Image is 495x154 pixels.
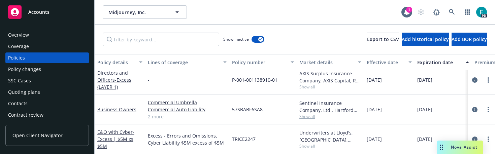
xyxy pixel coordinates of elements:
a: Commercial Umbrella [148,99,227,106]
a: Quoting plans [5,87,89,98]
div: 1 [406,7,412,13]
span: Add historical policy [402,36,449,42]
a: circleInformation [471,76,479,84]
span: TRICE2247 [232,136,256,143]
span: Show all [299,114,361,119]
a: Overview [5,30,89,40]
button: Lines of coverage [145,54,229,70]
span: Show all [299,84,361,90]
a: Excess - Errors and Omissions, Cyber Liability $5M excess of $5M [148,132,227,146]
div: Sentinel Insurance Company, Ltd., Hartford Insurance Group [299,100,361,114]
span: [DATE] [417,76,432,83]
a: Commercial Auto Liability [148,106,227,113]
button: Market details [297,54,364,70]
a: Report a Bug [430,5,443,19]
div: Contract review [8,110,43,120]
button: Policy number [229,54,297,70]
button: Effective date [364,54,415,70]
span: - [148,76,150,83]
a: Coverage [5,41,89,52]
span: Open Client Navigator [12,132,63,139]
a: more [484,76,492,84]
button: Expiration date [415,54,472,70]
button: Midjourney, Inc. [103,5,187,19]
div: Lines of coverage [148,59,219,66]
span: [DATE] [367,76,382,83]
a: circleInformation [471,106,479,114]
a: Directors and Officers [97,70,131,90]
span: Nova Assist [451,144,477,150]
span: 57SBABF6SA8 [232,106,263,113]
div: Drag to move [437,141,445,154]
span: [DATE] [417,136,432,143]
div: Underwriters at Lloyd's, [GEOGRAPHIC_DATA], [PERSON_NAME] of London, CRC Group [299,129,361,143]
span: [DATE] [417,106,432,113]
div: SSC Cases [8,75,31,86]
button: Nova Assist [437,141,483,154]
span: P-001-001138910-01 [232,76,277,83]
div: Effective date [367,59,404,66]
a: E&O with Cyber [97,129,134,149]
span: [DATE] [367,136,382,143]
span: - Excess (LAYER 1) [97,77,131,90]
div: Contacts [8,98,28,109]
a: Switch app [461,5,474,19]
span: [DATE] [367,106,382,113]
a: Policy changes [5,64,89,75]
button: Add BOR policy [452,33,487,46]
div: Policy details [97,59,135,66]
span: Midjourney, Inc. [108,9,167,16]
div: Overview [8,30,29,40]
a: Accounts [5,3,89,22]
span: Add BOR policy [452,36,487,42]
span: Export to CSV [367,36,399,42]
a: more [484,106,492,114]
input: Filter by keyword... [103,33,219,46]
img: photo [476,7,487,17]
div: Market details [299,59,354,66]
a: Business Owners [97,106,136,113]
a: Start snowing [414,5,428,19]
div: Expiration date [417,59,462,66]
span: - Excess | $5M xs $5M [97,129,134,149]
button: Export to CSV [367,33,399,46]
a: Contract review [5,110,89,120]
button: Policy details [95,54,145,70]
div: Policy number [232,59,287,66]
span: Accounts [28,9,49,15]
a: Contacts [5,98,89,109]
button: Add historical policy [402,33,449,46]
span: Show inactive [223,36,249,42]
div: Policies [8,52,25,63]
a: Policies [5,52,89,63]
div: Coverage [8,41,29,52]
div: Quoting plans [8,87,40,98]
a: 2 more [148,113,227,120]
a: more [484,135,492,143]
div: Policy changes [8,64,41,75]
a: circleInformation [471,135,479,143]
span: Show all [299,143,361,149]
a: Search [445,5,459,19]
div: AXIS Surplus Insurance Company, AXIS Capital, RT Specialty Insurance Services, LLC (RSG Specialty... [299,70,361,84]
a: SSC Cases [5,75,89,86]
